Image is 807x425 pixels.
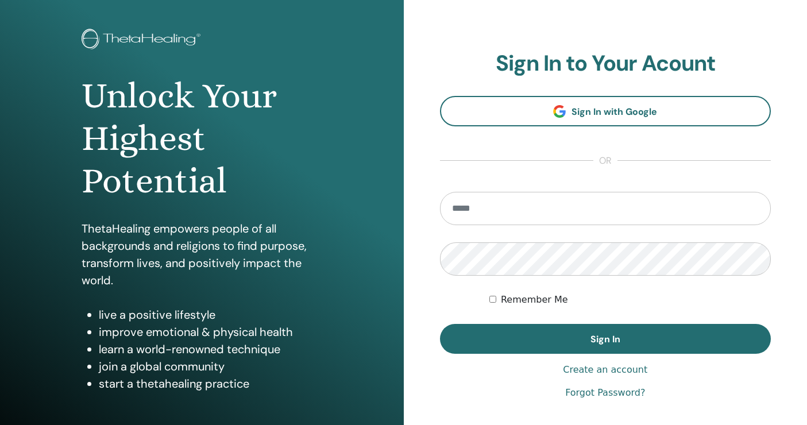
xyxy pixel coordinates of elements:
[99,358,322,375] li: join a global community
[440,51,771,77] h2: Sign In to Your Acount
[82,220,322,289] p: ThetaHealing empowers people of all backgrounds and religions to find purpose, transform lives, a...
[501,293,568,307] label: Remember Me
[99,375,322,392] li: start a thetahealing practice
[440,96,771,126] a: Sign In with Google
[99,341,322,358] li: learn a world-renowned technique
[99,306,322,323] li: live a positive lifestyle
[565,386,645,400] a: Forgot Password?
[82,75,322,203] h1: Unlock Your Highest Potential
[590,333,620,345] span: Sign In
[572,106,657,118] span: Sign In with Google
[99,323,322,341] li: improve emotional & physical health
[489,293,771,307] div: Keep me authenticated indefinitely or until I manually logout
[593,154,617,168] span: or
[563,363,647,377] a: Create an account
[440,324,771,354] button: Sign In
